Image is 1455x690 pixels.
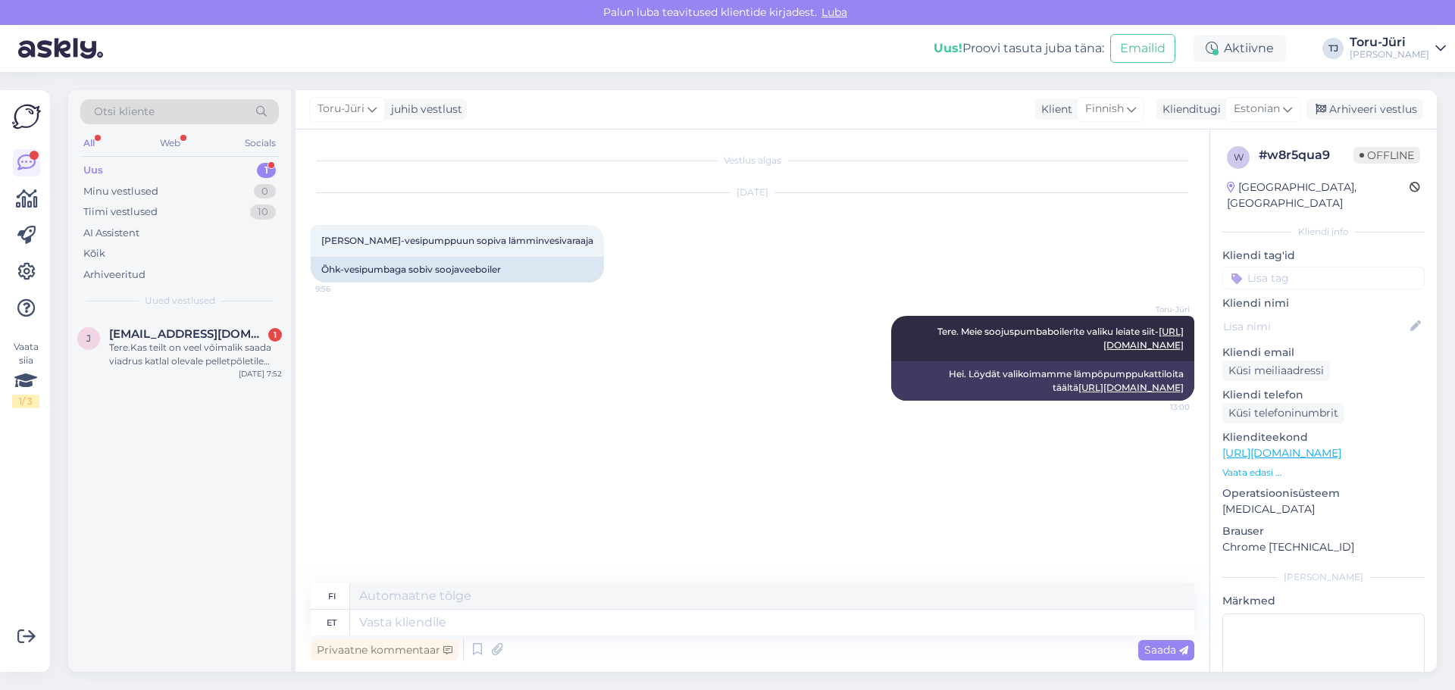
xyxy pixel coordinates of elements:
div: Küsi telefoninumbrit [1222,403,1344,423]
div: 0 [254,184,276,199]
span: 13:00 [1133,401,1190,413]
span: Uued vestlused [145,294,215,308]
p: Operatsioonisüsteem [1222,485,1425,501]
div: Hei. Löydät valikoimamme lämpöpumppukattiloita täältä [891,361,1194,401]
div: Vestlus algas [311,154,1194,167]
div: Kliendi info [1222,225,1425,239]
div: Privaatne kommentaar [311,640,458,660]
p: Chrome [TECHNICAL_ID] [1222,539,1425,555]
div: Tere.Kas teilt on veel võimalik saada viadrus katlal olevale pelletpõletile seda aukudega kausi k... [109,341,282,368]
span: Luba [817,5,852,19]
div: Klient [1035,101,1072,117]
p: [MEDICAL_DATA] [1222,501,1425,517]
input: Lisa nimi [1223,318,1407,335]
div: 10 [250,205,276,220]
a: [URL][DOMAIN_NAME] [1222,446,1341,460]
div: Vaata siia [12,340,39,408]
span: Offline [1353,147,1420,164]
p: Klienditeekond [1222,429,1425,445]
p: Kliendi nimi [1222,295,1425,311]
a: Toru-Jüri[PERSON_NAME] [1350,36,1446,61]
div: Kõik [83,246,105,261]
div: TJ [1322,38,1344,59]
div: Arhiveeri vestlus [1306,99,1423,120]
div: Õhk-vesipumbaga sobiv soojaveeboiler [311,257,604,283]
div: fi [328,583,336,609]
div: Arhiveeritud [83,267,145,283]
div: [DATE] 7:52 [239,368,282,379]
p: Märkmed [1222,593,1425,609]
div: Uus [83,163,103,178]
span: Toru-Jüri [1133,304,1190,315]
p: Kliendi telefon [1222,387,1425,403]
div: Proovi tasuta juba täna: [934,39,1104,58]
input: Lisa tag [1222,267,1425,289]
div: 1 / 3 [12,395,39,408]
div: Minu vestlused [83,184,158,199]
span: janekcce@hotmail.com [109,327,267,341]
span: Finnish [1085,101,1124,117]
span: 9:56 [315,283,372,295]
div: 1 [257,163,276,178]
p: Brauser [1222,523,1425,539]
div: juhib vestlust [385,101,462,117]
div: Web [157,133,183,153]
div: All [80,133,98,153]
div: Aktiivne [1194,35,1286,62]
span: Otsi kliente [94,104,155,120]
div: # w8r5qua9 [1259,146,1353,164]
span: Tere. Meie soojuspumbaboilerite valiku leiate siit- [937,326,1184,351]
div: et [327,610,336,635]
div: Socials [242,133,279,153]
div: [GEOGRAPHIC_DATA], [GEOGRAPHIC_DATA] [1227,180,1410,211]
div: [PERSON_NAME] [1222,570,1425,584]
p: Vaata edasi ... [1222,466,1425,479]
span: Saada [1144,643,1188,657]
div: Tiimi vestlused [83,205,158,220]
div: Klienditugi [1156,101,1221,117]
div: AI Assistent [83,226,139,241]
div: [PERSON_NAME] [1350,48,1429,61]
p: Kliendi tag'id [1222,248,1425,264]
span: [PERSON_NAME]-vesipumppuun sopiva lämminvesivaraaja [321,235,593,246]
div: Küsi meiliaadressi [1222,361,1330,381]
b: Uus! [934,41,962,55]
a: [URL][DOMAIN_NAME] [1078,382,1184,393]
button: Emailid [1110,34,1175,63]
div: Toru-Jüri [1350,36,1429,48]
div: 1 [268,328,282,342]
p: Kliendi email [1222,345,1425,361]
span: w [1234,151,1244,163]
div: [DATE] [311,186,1194,199]
span: Estonian [1234,101,1280,117]
span: Toru-Jüri [318,101,365,117]
span: j [86,333,91,344]
img: Askly Logo [12,102,41,131]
